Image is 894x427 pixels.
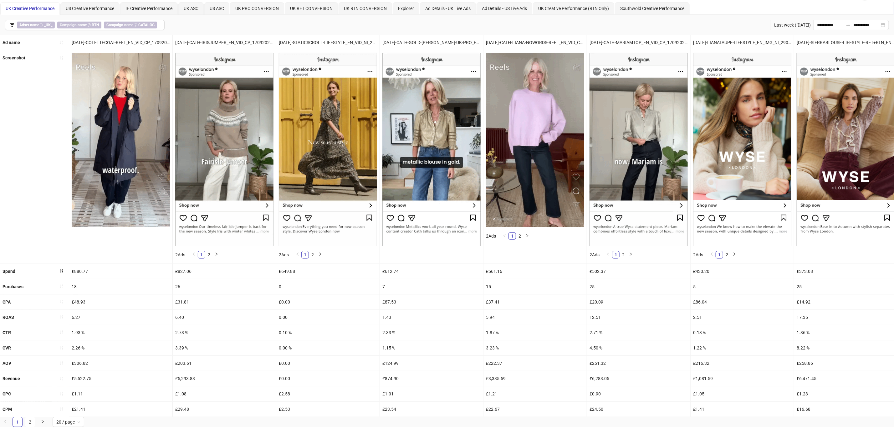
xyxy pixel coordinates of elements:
div: 1.87 % [483,325,587,340]
button: left [708,251,716,259]
span: right [215,252,218,256]
button: right [316,251,324,259]
div: £3,335.59 [483,371,587,386]
li: 1 [612,251,620,259]
a: 2 [309,251,316,258]
b: CVR [3,345,11,350]
b: CATALOG [138,23,155,27]
div: 18 [69,279,172,294]
li: 2 [620,251,627,259]
button: right [38,417,48,427]
div: £1.01 [380,386,483,401]
span: left [296,252,299,256]
div: £649.88 [276,264,380,279]
div: £880.77 [69,264,172,279]
a: 2 [516,233,523,239]
b: Ad name [3,40,20,45]
span: right [525,234,529,238]
div: £216.32 [691,356,794,371]
div: £37.41 [483,294,587,309]
span: ∋ [17,22,55,28]
li: 1 [301,251,309,259]
b: CPC [3,391,11,396]
div: £430.20 [691,264,794,279]
li: 2 [309,251,316,259]
span: 2 Ads [693,252,703,257]
li: Previous Page [708,251,716,259]
div: £502.37 [587,264,690,279]
div: £0.00 [276,371,380,386]
div: 6.40 [173,310,276,325]
div: £23.54 [380,402,483,417]
span: Explorer [398,6,414,11]
div: £24.50 [587,402,690,417]
button: Adset name ∋ _UK_Campaign name ∌ RTNCampaign name ∌ CATALOG [5,20,165,30]
div: Last week ([DATE]) [770,20,813,30]
span: right [318,252,322,256]
a: 2 [25,417,35,427]
a: 1 [716,251,723,258]
span: sort-ascending [59,330,64,334]
span: sort-ascending [59,376,64,381]
div: [DATE]-CATH-GOLD-[PERSON_NAME]-UK-PRO_EN_VID_CP_12092025_F_CC_SC1_None_NEWSEASON [380,35,483,50]
span: UK RTN CONVERSION [344,6,387,11]
div: 0.00 [276,310,380,325]
span: left [606,252,610,256]
b: Revenue [3,376,20,381]
span: left [503,234,507,238]
div: £1.05 [691,386,794,401]
div: 5.94 [483,310,587,325]
div: £0.00 [276,356,380,371]
div: 1.15 % [380,340,483,355]
div: 4.50 % [587,340,690,355]
span: 2 Ads [175,252,185,257]
a: 1 [509,233,516,239]
div: £5,522.75 [69,371,172,386]
span: sort-ascending [59,284,64,289]
div: [DATE]-COLETTECOAT-REEL_EN_VID_CP_17092025_F_CC_SC13_USP9_NEWSEASON [69,35,172,50]
img: Screenshot 120232457274880055 [72,53,170,227]
div: 6.27 [69,310,172,325]
li: Next Page [38,417,48,427]
b: _UK_ [44,23,52,27]
li: Next Page [627,251,635,259]
span: UK RET CONVERSION [290,6,333,11]
span: sort-ascending [59,346,64,350]
div: £5,293.83 [173,371,276,386]
span: 20 / page [56,417,80,427]
span: right [733,252,736,256]
li: 1 [198,251,205,259]
div: £0.00 [276,294,380,309]
img: Screenshot 120232607628470055 [175,53,273,246]
li: 2 [723,251,731,259]
span: left [192,252,196,256]
li: Previous Page [501,232,508,240]
span: sort-descending [59,269,64,273]
div: £87.53 [380,294,483,309]
div: £31.81 [173,294,276,309]
img: Screenshot 120232607610250055 [590,53,688,246]
b: Adset name [19,23,39,27]
a: 2 [723,251,730,258]
b: RTN [92,23,99,27]
b: Purchases [3,284,23,289]
button: right [524,232,531,240]
div: 7 [380,279,483,294]
div: £222.37 [483,356,587,371]
a: 1 [13,417,22,427]
li: 1 [13,417,23,427]
span: sort-ascending [59,315,64,319]
div: 2.73 % [173,325,276,340]
div: £827.06 [173,264,276,279]
a: 2 [206,251,212,258]
span: filter [10,23,14,27]
li: Next Page [524,232,531,240]
div: Page Size [53,417,84,427]
span: UK ASC [184,6,198,11]
div: £874.90 [380,371,483,386]
b: Campaign name [60,23,87,27]
a: 1 [612,251,619,258]
span: ∌ [57,22,101,28]
span: 2 Ads [590,252,600,257]
div: 1.93 % [69,325,172,340]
